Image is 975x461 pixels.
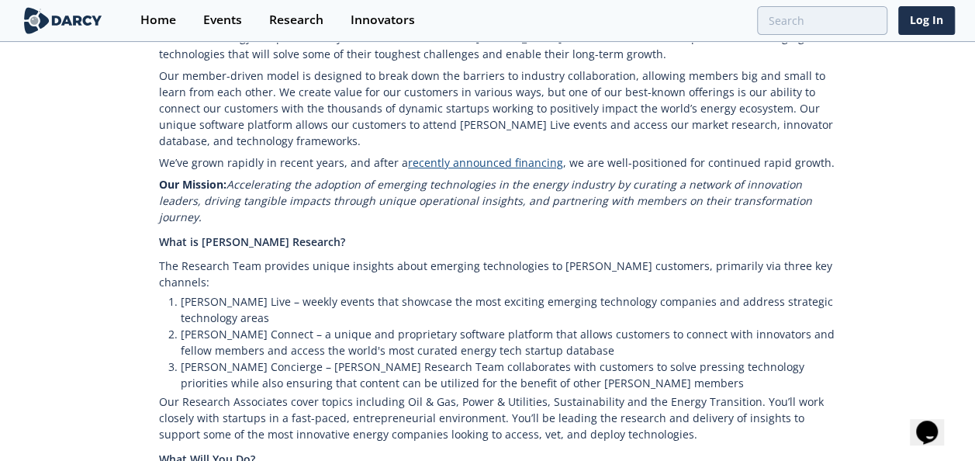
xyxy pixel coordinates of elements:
[159,391,846,445] p: Our Research Associates cover topics including Oil & Gas, Power & Utilities, Sustainability and t...
[159,255,846,293] p: The Research Team provides unique insights about emerging technologies to [PERSON_NAME] customers...
[181,326,846,359] li: [PERSON_NAME] Connect – a unique and proprietary software platform that allows customers to conne...
[140,14,176,26] div: Home
[408,155,563,170] a: recently announced financing
[159,177,812,224] em: Accelerating the adoption of emerging technologies in the energy industry by curating a network o...
[269,14,323,26] div: Research
[910,399,959,445] iframe: chat widget
[159,65,846,152] p: Our member-driven model is designed to break down the barriers to industry collaboration, allowin...
[21,7,105,34] img: logo-wide.svg
[203,14,242,26] div: Events
[181,359,846,391] li: [PERSON_NAME] Concierge – [PERSON_NAME] Research Team collaborates with customers to solve pressi...
[898,6,955,35] a: Log In
[159,177,226,192] strong: Our Mission:
[351,14,415,26] div: Innovators
[159,152,846,174] p: We’ve grown rapidly in recent years, and after a , we are well-positioned for continued rapid gro...
[181,293,846,326] li: [PERSON_NAME] Live – weekly events that showcase the most exciting emerging technology companies ...
[757,6,887,35] input: Advanced Search
[159,228,846,255] h4: What is [PERSON_NAME] Research?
